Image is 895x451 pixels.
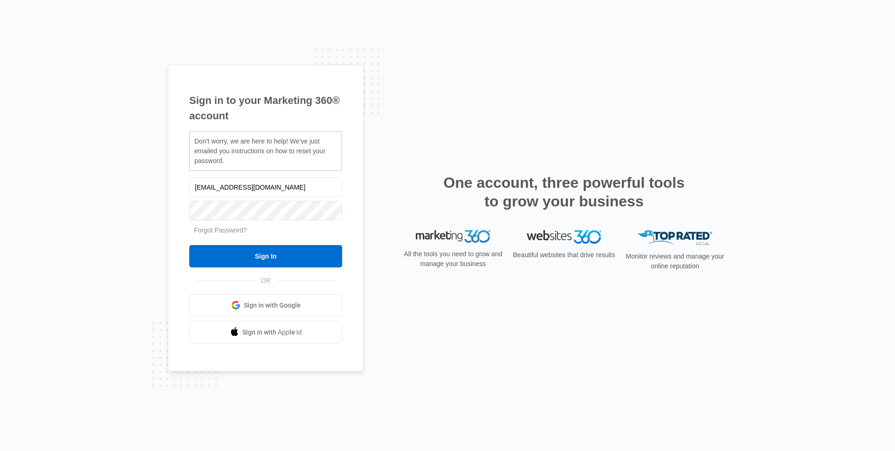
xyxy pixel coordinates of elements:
input: Sign In [189,245,342,267]
h2: One account, three powerful tools to grow your business [441,173,688,211]
span: Sign in with Apple Id [242,328,302,337]
span: OR [255,276,277,286]
p: Monitor reviews and manage your online reputation [623,252,727,271]
a: Sign in with Apple Id [189,321,342,343]
a: Sign in with Google [189,294,342,316]
span: Sign in with Google [244,301,301,310]
h1: Sign in to your Marketing 360® account [189,93,342,123]
img: Websites 360 [527,230,601,244]
img: Top Rated Local [638,230,712,246]
p: Beautiful websites that drive results [512,250,616,260]
input: Email [189,178,342,197]
a: Forgot Password? [194,226,247,234]
img: Marketing 360 [416,230,490,243]
p: All the tools you need to grow and manage your business [401,249,505,269]
span: Don't worry, we are here to help! We've just emailed you instructions on how to reset your password. [194,137,325,164]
